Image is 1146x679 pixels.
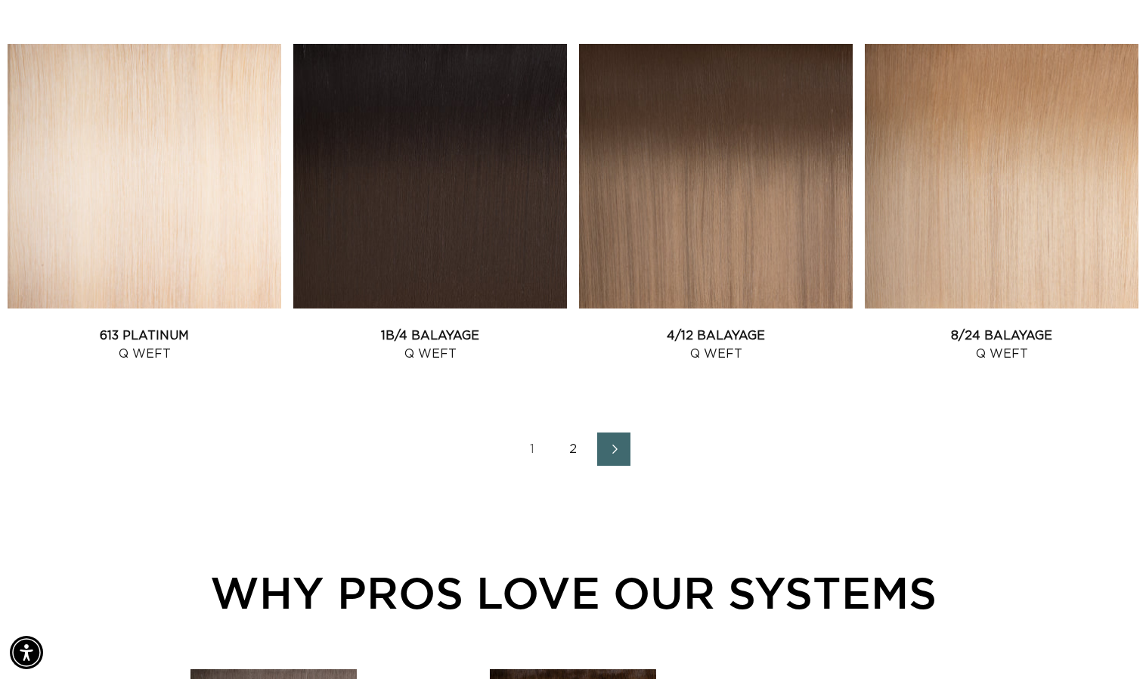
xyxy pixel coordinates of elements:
a: 4/12 Balayage Q Weft [579,327,853,363]
nav: Pagination [8,433,1138,466]
a: 613 Platinum Q Weft [8,327,281,363]
div: Accessibility Menu [10,636,43,669]
a: Page 2 [556,433,590,466]
iframe: Chat Widget [1070,606,1146,679]
a: Page 1 [516,433,549,466]
div: WHY PROS LOVE OUR SYSTEMS [91,560,1055,625]
a: Next page [597,433,630,466]
a: 8/24 Balayage Q Weft [865,327,1138,363]
a: 1B/4 Balayage Q Weft [293,327,567,363]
